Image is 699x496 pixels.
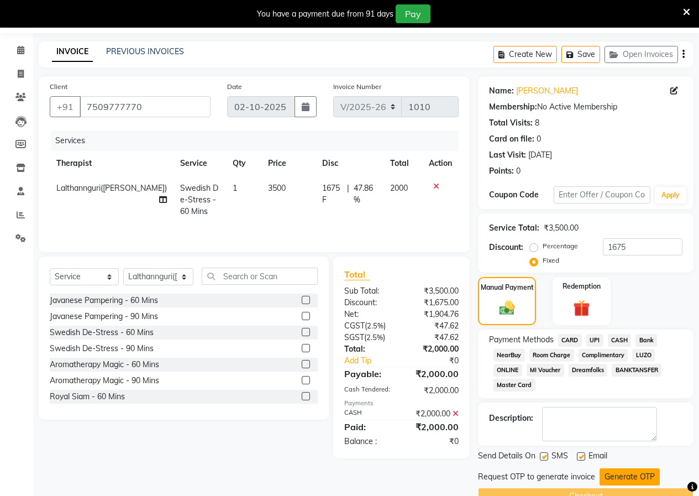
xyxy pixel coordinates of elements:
[579,349,628,362] span: Complimentary
[344,332,364,342] span: SGST
[632,349,655,362] span: LUZO
[544,222,579,234] div: ₹3,500.00
[336,343,402,355] div: Total:
[344,321,365,331] span: CGST
[422,151,459,176] th: Action
[56,183,167,193] span: Lalthannguri([PERSON_NAME])
[401,285,467,297] div: ₹3,500.00
[655,187,686,203] button: Apply
[180,183,218,216] span: Swedish De-Stress - 60 Mins
[322,182,342,206] span: 1675 F
[551,450,568,464] span: SMS
[489,413,533,424] div: Description:
[401,309,467,320] div: ₹1,904.76
[202,268,318,285] input: Search or Scan
[478,450,535,464] span: Send Details On
[226,151,261,176] th: Qty
[528,149,552,161] div: [DATE]
[588,450,607,464] span: Email
[354,182,377,206] span: 47.86 %
[535,117,539,129] div: 8
[493,349,525,362] span: NearBuy
[489,133,534,145] div: Card on file:
[543,241,578,251] label: Percentage
[401,420,467,434] div: ₹2,000.00
[50,96,81,117] button: +91
[586,334,603,347] span: UPI
[50,359,159,370] div: Aromatherapy Magic - 60 Mins
[401,436,467,447] div: ₹0
[336,420,402,434] div: Paid:
[489,85,514,97] div: Name:
[367,321,383,330] span: 2.5%
[493,364,522,377] span: ONLINE
[489,101,682,113] div: No Active Membership
[336,309,402,320] div: Net:
[50,375,159,387] div: Aromatherapy Magic - 90 Mins
[569,364,608,377] span: Dreamfolks
[174,151,226,176] th: Service
[401,408,467,420] div: ₹2,000.00
[493,46,557,63] button: Create New
[336,320,402,332] div: ( )
[401,343,467,355] div: ₹2,000.00
[600,468,660,485] button: Generate OTP
[50,295,158,306] div: Javanese Pampering - 60 Mins
[390,183,408,193] span: 2000
[50,82,67,92] label: Client
[52,42,93,62] a: INVOICE
[489,242,523,253] div: Discount:
[336,385,402,396] div: Cash Tendered:
[50,151,174,176] th: Therapist
[366,333,383,342] span: 2.5%
[537,133,541,145] div: 0
[563,281,601,291] label: Redemption
[543,255,559,265] label: Fixed
[344,399,459,408] div: Payments
[516,165,521,177] div: 0
[529,349,574,362] span: Room Charge
[605,46,678,63] button: Open Invoices
[635,334,657,347] span: Bank
[558,334,582,347] span: CARD
[51,130,467,151] div: Services
[489,189,554,201] div: Coupon Code
[50,391,125,403] div: Royal Siam - 60 Mins
[336,436,402,447] div: Balance :
[478,471,595,483] div: Request OTP to generate invoice
[489,165,514,177] div: Points:
[80,96,211,117] input: Search by Name/Mobile/Email/Code
[401,297,467,309] div: ₹1,675.00
[344,269,370,280] span: Total
[50,343,154,354] div: Swedish De-Stress - 90 Mins
[489,149,526,161] div: Last Visit:
[401,320,467,332] div: ₹47.62
[336,332,402,343] div: ( )
[568,298,595,319] img: _gift.svg
[268,183,286,193] span: 3500
[401,385,467,396] div: ₹2,000.00
[489,334,554,346] span: Payment Methods
[612,364,661,377] span: BANKTANSFER
[493,379,535,391] span: Master Card
[608,334,632,347] span: CASH
[401,332,467,343] div: ₹47.62
[336,408,402,420] div: CASH
[561,46,600,63] button: Save
[336,367,402,380] div: Payable:
[227,82,242,92] label: Date
[261,151,316,176] th: Price
[412,355,467,367] div: ₹0
[316,151,383,176] th: Disc
[495,299,520,317] img: _cash.svg
[554,186,650,203] input: Enter Offer / Coupon Code
[396,4,430,23] button: Pay
[401,367,467,380] div: ₹2,000.00
[383,151,422,176] th: Total
[516,85,578,97] a: [PERSON_NAME]
[333,82,381,92] label: Invoice Number
[489,222,539,234] div: Service Total:
[50,327,154,338] div: Swedish De-Stress - 60 Mins
[336,285,402,297] div: Sub Total:
[336,355,412,367] a: Add Tip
